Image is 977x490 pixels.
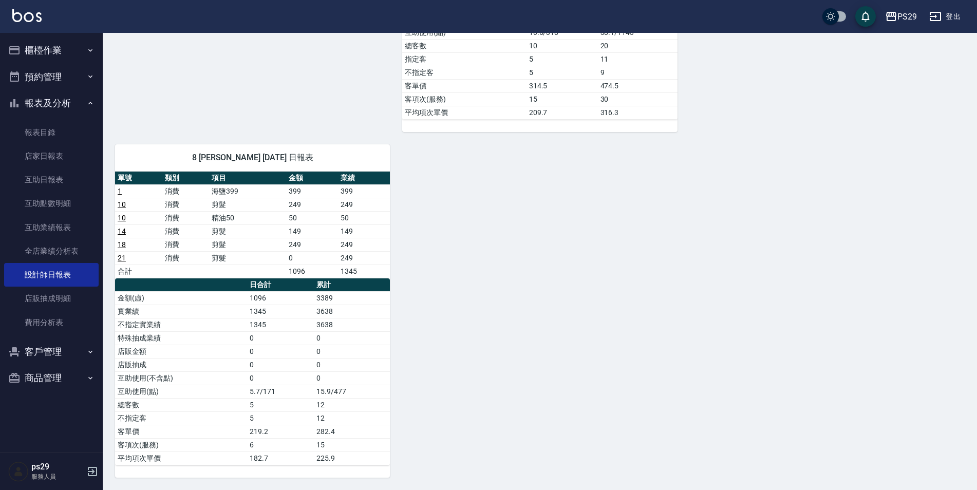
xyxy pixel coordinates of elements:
td: 5 [247,398,314,411]
img: Person [8,461,29,482]
td: 實業績 [115,305,247,318]
td: 15.9/477 [314,385,390,398]
button: 客戶管理 [4,338,99,365]
td: 海鹽399 [209,184,286,198]
td: 客單價 [402,79,526,92]
img: Logo [12,9,42,22]
td: 金額(虛) [115,291,247,305]
td: 5 [527,66,598,79]
td: 剪髮 [209,198,286,211]
table: a dense table [115,172,390,278]
td: 店販金額 [115,345,247,358]
td: 0 [247,331,314,345]
td: 249 [338,251,390,265]
td: 客項次(服務) [115,438,247,451]
td: 0 [247,371,314,385]
td: 399 [286,184,338,198]
td: 1096 [247,291,314,305]
td: 9 [598,66,678,79]
td: 1096 [286,265,338,278]
a: 互助點數明細 [4,192,99,215]
div: PS29 [897,10,917,23]
button: 登出 [925,7,965,26]
a: 店販抽成明細 [4,287,99,310]
td: 消費 [162,224,210,238]
td: 249 [338,238,390,251]
td: 50 [286,211,338,224]
td: 182.7 [247,451,314,465]
td: 合計 [115,265,162,278]
th: 日合計 [247,278,314,292]
td: 249 [338,198,390,211]
td: 互助使用(點) [115,385,247,398]
button: 櫃檯作業 [4,37,99,64]
td: 249 [286,238,338,251]
td: 消費 [162,251,210,265]
td: 149 [286,224,338,238]
a: 設計師日報表 [4,263,99,287]
td: 316.3 [598,106,678,119]
a: 店家日報表 [4,144,99,168]
td: 消費 [162,184,210,198]
th: 業績 [338,172,390,185]
td: 客項次(服務) [402,92,526,106]
td: 15 [314,438,390,451]
td: 特殊抽成業績 [115,331,247,345]
td: 互助使用(不含點) [115,371,247,385]
td: 不指定客 [115,411,247,425]
td: 不指定客 [402,66,526,79]
button: PS29 [881,6,921,27]
td: 12 [314,398,390,411]
td: 225.9 [314,451,390,465]
a: 10 [118,214,126,222]
td: 消費 [162,211,210,224]
a: 14 [118,227,126,235]
td: 0 [314,371,390,385]
th: 單號 [115,172,162,185]
td: 5 [247,411,314,425]
a: 10 [118,200,126,209]
td: 剪髮 [209,251,286,265]
td: 3638 [314,318,390,331]
td: 20 [598,39,678,52]
td: 1345 [247,318,314,331]
td: 消費 [162,198,210,211]
td: 219.2 [247,425,314,438]
span: 8 [PERSON_NAME] [DATE] 日報表 [127,153,378,163]
td: 1345 [247,305,314,318]
a: 互助日報表 [4,168,99,192]
td: 0 [314,331,390,345]
button: 商品管理 [4,365,99,391]
td: 5.7/171 [247,385,314,398]
button: 報表及分析 [4,90,99,117]
td: 0 [286,251,338,265]
td: 剪髮 [209,238,286,251]
td: 指定客 [402,52,526,66]
td: 0 [247,358,314,371]
td: 平均項次單價 [402,106,526,119]
a: 費用分析表 [4,311,99,334]
td: 平均項次單價 [115,451,247,465]
td: 314.5 [527,79,598,92]
td: 11 [598,52,678,66]
td: 1345 [338,265,390,278]
a: 21 [118,254,126,262]
th: 項目 [209,172,286,185]
td: 客單價 [115,425,247,438]
td: 10 [527,39,598,52]
a: 全店業績分析表 [4,239,99,263]
td: 50 [338,211,390,224]
td: 12 [314,411,390,425]
td: 30 [598,92,678,106]
td: 總客數 [402,39,526,52]
h5: ps29 [31,462,84,472]
td: 5 [527,52,598,66]
td: 209.7 [527,106,598,119]
td: 消費 [162,238,210,251]
th: 類別 [162,172,210,185]
td: 15 [527,92,598,106]
td: 399 [338,184,390,198]
td: 總客數 [115,398,247,411]
td: 0 [314,345,390,358]
a: 18 [118,240,126,249]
